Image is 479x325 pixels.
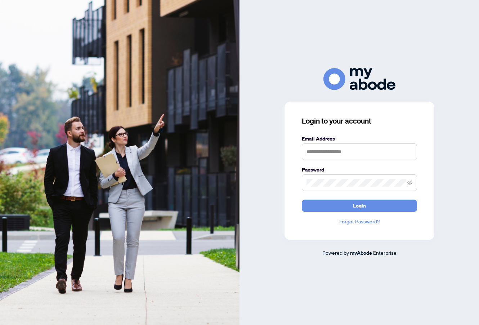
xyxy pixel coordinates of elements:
[350,249,372,257] a: myAbode
[322,249,349,256] span: Powered by
[323,68,395,90] img: ma-logo
[353,200,366,212] span: Login
[302,166,417,174] label: Password
[302,218,417,226] a: Forgot Password?
[373,249,397,256] span: Enterprise
[302,135,417,143] label: Email Address
[302,200,417,212] button: Login
[302,116,417,126] h3: Login to your account
[407,180,412,185] span: eye-invisible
